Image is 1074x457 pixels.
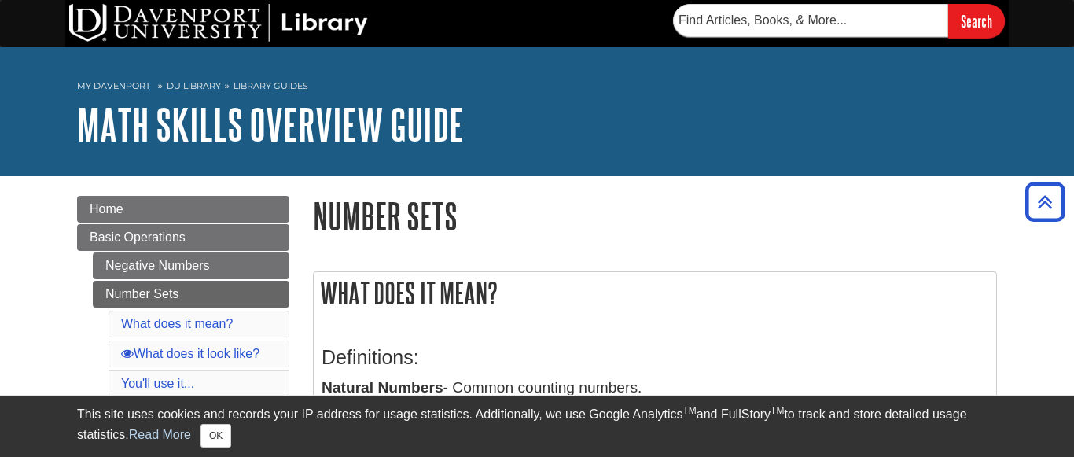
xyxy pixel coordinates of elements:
a: Read More [129,428,191,441]
a: Number Sets [93,281,289,308]
a: Math Skills Overview Guide [77,100,464,149]
a: What does it mean? [121,317,233,330]
input: Search [948,4,1005,38]
h1: Number Sets [313,196,997,236]
form: Searches DU Library's articles, books, and more [673,4,1005,38]
a: Back to Top [1020,191,1070,212]
input: Find Articles, Books, & More... [673,4,948,37]
a: What does it look like? [121,347,259,360]
sup: TM [771,405,784,416]
h2: What does it mean? [314,272,996,314]
a: Home [77,196,289,223]
a: Basic Operations [77,224,289,251]
nav: breadcrumb [77,76,997,101]
div: This site uses cookies and records your IP address for usage statistics. Additionally, we use Goo... [77,405,997,448]
a: Library Guides [234,80,308,91]
button: Close [200,424,231,448]
sup: TM [682,405,696,416]
a: DU Library [167,80,221,91]
a: My Davenport [77,79,150,93]
a: Negative Numbers [93,252,289,279]
a: You'll use it... [121,377,194,390]
span: Basic Operations [90,230,186,244]
img: DU Library [69,4,368,42]
b: Natural Numbers [322,379,443,396]
p: - Common counting numbers. [322,377,988,400]
span: Home [90,202,123,216]
h3: Definitions: [322,346,988,369]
